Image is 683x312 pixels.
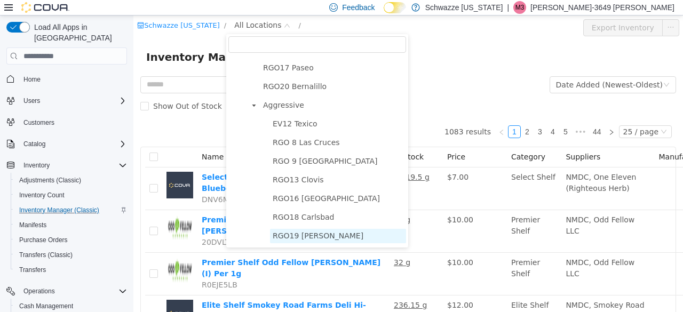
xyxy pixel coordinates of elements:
span: Inventory [19,159,127,172]
img: Elite Shelf Smokey Road Farms Deli Hi-Chew #47 (I) Per 1g placeholder [33,284,60,311]
span: Transfers [19,266,46,274]
button: Export Inventory [450,4,529,21]
span: RGO17 Paseo [130,48,180,57]
span: RGO19 [PERSON_NAME] [139,216,230,225]
span: Purchase Orders [19,236,68,244]
span: $10.00 [314,243,340,251]
i: icon: caret-down [118,87,123,93]
span: Customers [19,116,127,129]
button: Home [2,71,131,86]
span: EV12 Texico [137,101,273,116]
a: Transfers [15,263,50,276]
li: 1 [375,110,387,123]
button: Users [2,93,131,108]
button: Inventory [19,159,54,172]
span: Cash Management [19,302,73,310]
span: RGO13 Clovis [139,160,190,169]
span: NMDC, Odd Fellow LLC [432,200,501,220]
span: Inventory Count [19,191,65,199]
span: Transfers (Classic) [19,251,73,259]
span: NMDC, Odd Fellow LLC [432,243,501,262]
span: All Locations [101,4,148,15]
a: 5 [426,110,438,122]
button: Inventory Manager (Classic) [11,203,131,218]
button: Purchase Orders [11,233,131,247]
a: icon: shopSchwazze [US_STATE] [4,6,86,14]
span: Manifests [15,219,127,231]
u: 236.15 g [260,285,293,294]
p: [PERSON_NAME]-3649 [PERSON_NAME] [530,1,674,14]
span: RGO13 Clovis [137,157,273,172]
img: Premier Shelf Odd Fellow Deli Gary Peyton (I) Per 1g hero shot [33,199,60,226]
button: Users [19,94,44,107]
a: Transfers (Classic) [15,249,77,261]
a: 44 [456,110,471,122]
span: Category [378,137,412,146]
button: Adjustments (Classic) [11,173,131,188]
i: icon: shop [4,6,11,13]
i: icon: left [365,114,371,120]
span: NMDC, One Eleven (Righteous Herb) [432,157,503,177]
span: Manifests [19,221,46,229]
span: RGO18 Carlsbad [139,197,201,206]
span: RGO19 Hobbs [137,213,273,228]
a: Adjustments (Classic) [15,174,85,187]
u: 1,119.5 g [260,157,296,166]
span: / [91,6,93,14]
span: Operations [19,285,127,298]
li: 5 [426,110,439,123]
a: Manifests [15,219,51,231]
span: Manufacturer [525,137,575,146]
button: Catalog [19,138,50,150]
span: RGO 8 Las Cruces [137,120,273,134]
td: Premier Shelf [374,195,428,237]
span: Inventory Manager (Classic) [19,206,99,214]
span: RGO16 [GEOGRAPHIC_DATA] [139,179,247,187]
button: Manifests [11,218,131,233]
span: Suppliers [432,137,467,146]
span: RGO18 Carlsbad [137,195,273,209]
i: icon: right [475,114,481,120]
span: $10.00 [314,200,340,209]
span: Inventory [23,161,50,170]
a: Customers [19,116,59,129]
div: Date Added (Newest-Oldest) [423,61,529,77]
span: RGO20 Bernalillo [130,67,193,75]
span: $7.00 [314,157,335,166]
span: 20DVLTEJ [68,222,103,231]
span: M3 [515,1,525,14]
span: NMDC, Smokey Road Farms [432,285,511,305]
u: 32 g [260,243,277,251]
span: Dark Mode [384,13,384,14]
span: RGO 9 Las Vegas [137,139,273,153]
button: Inventory [2,158,131,173]
span: Adjustments (Classic) [15,174,127,187]
li: Next 5 Pages [439,110,456,123]
span: Aggressive [130,85,171,94]
i: icon: down [530,66,536,74]
span: Transfers [15,263,127,276]
span: Inventory Count [15,189,127,202]
a: Inventory Count [15,189,69,202]
img: Cova [21,2,69,13]
input: Dark Mode [384,2,406,13]
span: RGO 8 Las Cruces [139,123,207,131]
span: Users [19,94,127,107]
p: Schwazze [US_STATE] [425,1,503,14]
a: 2 [388,110,400,122]
button: Operations [2,284,131,299]
button: Inventory Count [11,188,131,203]
li: Previous Page [362,110,375,123]
span: RGO20 Bernalillo [127,64,273,78]
span: ••• [439,110,456,123]
span: In Stock [260,137,290,146]
td: Premier Shelf [374,237,428,280]
button: Operations [19,285,59,298]
span: RGO17 Paseo [127,45,273,60]
img: Select Shelf High River Cannabis Deli Blueberry Runts (I) Per 1g placeholder [33,156,60,183]
a: 3 [401,110,412,122]
li: 44 [456,110,472,123]
li: 1083 results [311,110,358,123]
span: Name [68,137,90,146]
a: Select Shelf High River Cannabis Deli Blueberry Runts (I) Per 1g [68,157,225,177]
